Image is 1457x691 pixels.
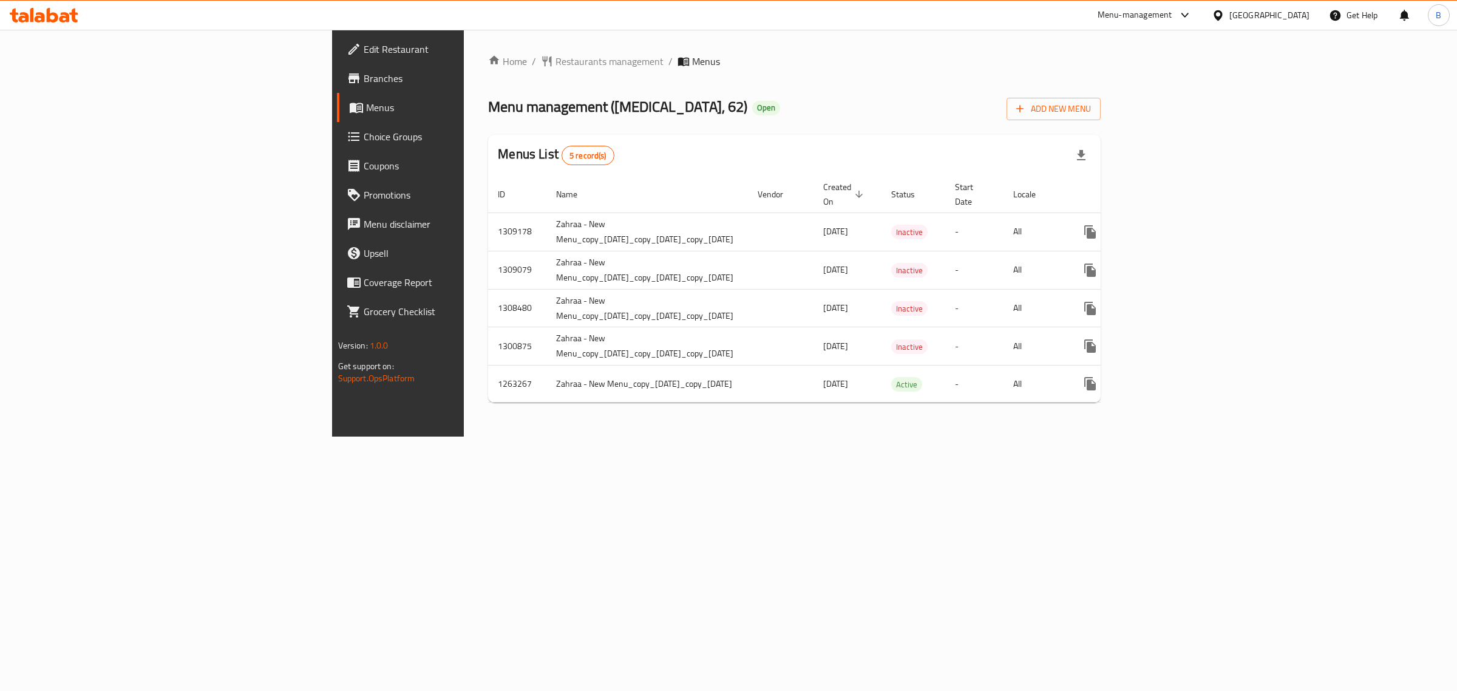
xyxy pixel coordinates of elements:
[488,93,747,120] span: Menu management ( [MEDICAL_DATA], 62 )
[1076,256,1105,285] button: more
[364,217,566,231] span: Menu disclaimer
[752,103,780,113] span: Open
[338,358,394,374] span: Get support on:
[338,338,368,353] span: Version:
[1067,141,1096,170] div: Export file
[364,188,566,202] span: Promotions
[1076,369,1105,398] button: more
[488,176,1202,403] table: enhanced table
[1004,366,1066,403] td: All
[891,339,928,354] div: Inactive
[758,187,799,202] span: Vendor
[556,187,593,202] span: Name
[891,264,928,277] span: Inactive
[823,262,848,277] span: [DATE]
[370,338,389,353] span: 1.0.0
[498,145,614,165] h2: Menus List
[546,251,748,289] td: Zahraa - New Menu_copy_[DATE]_copy_[DATE]_copy_[DATE]
[891,340,928,354] span: Inactive
[1066,176,1202,213] th: Actions
[955,180,989,209] span: Start Date
[364,304,566,319] span: Grocery Checklist
[546,366,748,403] td: Zahraa - New Menu_copy_[DATE]_copy_[DATE]
[823,223,848,239] span: [DATE]
[891,301,928,316] div: Inactive
[1436,9,1441,22] span: B
[1229,9,1309,22] div: [GEOGRAPHIC_DATA]
[692,54,720,69] span: Menus
[555,54,664,69] span: Restaurants management
[337,122,576,151] a: Choice Groups
[546,327,748,366] td: Zahraa - New Menu_copy_[DATE]_copy_[DATE]_copy_[DATE]
[823,338,848,354] span: [DATE]
[364,42,566,56] span: Edit Restaurant
[364,246,566,260] span: Upsell
[1004,327,1066,366] td: All
[337,64,576,93] a: Branches
[1016,101,1091,117] span: Add New Menu
[945,213,1004,251] td: -
[1076,217,1105,247] button: more
[823,300,848,316] span: [DATE]
[541,54,664,69] a: Restaurants management
[366,100,566,115] span: Menus
[337,297,576,326] a: Grocery Checklist
[546,289,748,327] td: Zahraa - New Menu_copy_[DATE]_copy_[DATE]_copy_[DATE]
[488,54,1101,69] nav: breadcrumb
[337,239,576,268] a: Upsell
[945,327,1004,366] td: -
[1076,332,1105,361] button: more
[337,209,576,239] a: Menu disclaimer
[338,370,415,386] a: Support.OpsPlatform
[498,187,521,202] span: ID
[945,251,1004,289] td: -
[823,376,848,392] span: [DATE]
[1013,187,1051,202] span: Locale
[891,377,922,392] div: Active
[562,150,614,162] span: 5 record(s)
[337,35,576,64] a: Edit Restaurant
[891,378,922,392] span: Active
[1004,251,1066,289] td: All
[337,268,576,297] a: Coverage Report
[891,302,928,316] span: Inactive
[1007,98,1101,120] button: Add New Menu
[945,289,1004,327] td: -
[364,158,566,173] span: Coupons
[337,93,576,122] a: Menus
[823,180,867,209] span: Created On
[1004,213,1066,251] td: All
[364,129,566,144] span: Choice Groups
[945,366,1004,403] td: -
[337,180,576,209] a: Promotions
[891,187,931,202] span: Status
[546,213,748,251] td: Zahraa - New Menu_copy_[DATE]_copy_[DATE]_copy_[DATE]
[891,225,928,239] span: Inactive
[364,71,566,86] span: Branches
[337,151,576,180] a: Coupons
[1098,8,1172,22] div: Menu-management
[1076,294,1105,323] button: more
[364,275,566,290] span: Coverage Report
[752,101,780,115] div: Open
[1004,289,1066,327] td: All
[668,54,673,69] li: /
[562,146,614,165] div: Total records count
